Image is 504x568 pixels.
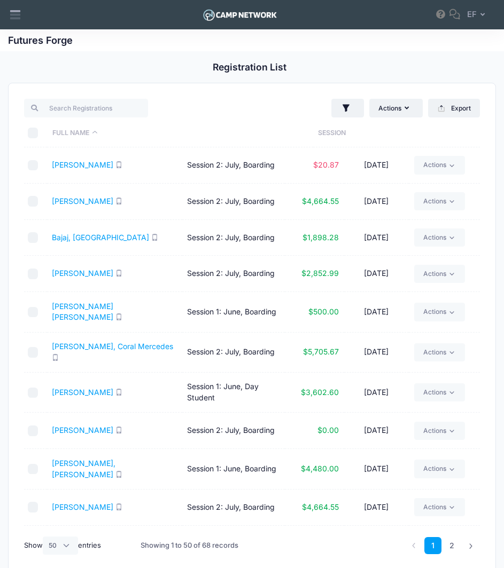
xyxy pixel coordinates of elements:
h1: Futures Forge [8,35,73,46]
td: [DATE] [344,449,409,489]
img: Logo [201,7,278,23]
span: $20.87 [313,160,339,169]
input: Search Registrations [24,99,148,117]
div: Show aside menu [5,3,26,27]
td: Session 2: July, Boarding [182,490,285,526]
td: [DATE] [344,256,409,292]
a: [PERSON_NAME], [PERSON_NAME] [52,459,115,479]
a: Actions [414,460,465,478]
h1: Registration List [213,61,286,73]
a: 2 [443,537,461,555]
i: SMS enabled [115,313,122,320]
a: [PERSON_NAME] [52,196,113,206]
i: SMS enabled [52,354,59,361]
a: Actions [414,422,465,440]
i: SMS enabled [151,234,158,241]
td: Session 1: June, Boarding [182,449,285,489]
td: Session 1: June, Boarding [182,292,285,332]
td: Session 2: July, Boarding [182,256,285,292]
span: $1,898.28 [303,233,339,242]
td: [DATE] [344,333,409,373]
i: SMS enabled [115,198,122,204]
a: [PERSON_NAME] [52,425,113,435]
td: Session 2: July, Boarding [182,220,285,256]
a: [PERSON_NAME] [52,160,113,169]
div: Showing 1 to 50 of 68 records [141,533,238,558]
i: SMS enabled [115,161,122,168]
a: Actions [414,265,465,283]
a: Actions [414,498,465,516]
a: [PERSON_NAME] [52,388,113,397]
a: Actions [414,156,465,174]
a: [PERSON_NAME] [52,502,113,511]
span: $4,480.00 [301,464,339,473]
i: SMS enabled [115,503,122,510]
td: [DATE] [344,526,409,562]
span: $4,664.55 [302,502,339,511]
td: [DATE] [344,413,409,449]
span: $4,664.55 [302,196,339,206]
th: Full Name: activate to sort column descending [47,119,313,147]
a: 1 [424,537,442,555]
i: SMS enabled [115,270,122,277]
span: $3,602.60 [301,388,339,397]
select: Showentries [43,537,78,555]
td: [DATE] [344,490,409,526]
td: [DATE] [344,184,409,220]
a: Actions [414,383,465,401]
i: SMS enabled [115,427,122,433]
span: EF [467,9,477,20]
td: Session 2: July, Boarding [182,333,285,373]
a: Actions [414,228,465,247]
i: SMS enabled [115,471,122,478]
td: Session 2: July, Boarding [182,413,285,449]
td: [DATE] [344,147,409,184]
td: Session 1: June, Day Student [182,373,285,413]
span: $500.00 [308,307,339,316]
a: Actions [414,192,465,210]
a: [PERSON_NAME], Coral Mercedes [52,342,173,351]
button: Actions [369,99,423,117]
span: $5,705.67 [303,347,339,356]
a: Actions [414,343,465,361]
td: [DATE] [344,292,409,332]
span: $0.00 [317,425,339,435]
a: Bajaj, [GEOGRAPHIC_DATA] [52,233,149,242]
button: EF [460,3,496,27]
span: $2,852.99 [301,269,339,278]
td: Session 2: July, Boarding [182,147,285,184]
label: Show entries [24,537,101,555]
td: Session 1: June, Boarding [182,526,285,562]
a: [PERSON_NAME] [52,269,113,278]
td: [DATE] [344,373,409,413]
a: [PERSON_NAME] [PERSON_NAME] [52,302,113,322]
td: Session 2: July, Boarding [182,184,285,220]
td: [DATE] [344,220,409,256]
a: Actions [414,303,465,321]
button: Export [428,99,480,117]
i: SMS enabled [115,389,122,396]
